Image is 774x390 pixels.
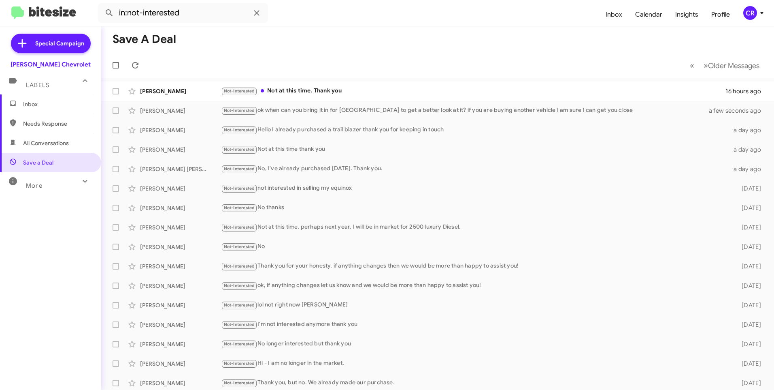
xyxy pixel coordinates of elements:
[736,6,765,20] button: CR
[729,184,768,193] div: [DATE]
[708,61,759,70] span: Older Messages
[221,339,729,349] div: No longer interested but thank you
[221,125,729,135] div: Hello I already purchased a trail blazer thank you for keeping in touch
[26,182,43,189] span: More
[221,164,729,174] div: No, I've already purchased [DATE]. Thank you.
[11,34,91,53] a: Special Campaign
[140,184,221,193] div: [PERSON_NAME]
[224,225,255,230] span: Not-Interested
[140,243,221,251] div: [PERSON_NAME]
[140,379,221,387] div: [PERSON_NAME]
[224,380,255,386] span: Not-Interested
[221,300,729,310] div: lol not right now [PERSON_NAME]
[729,360,768,368] div: [DATE]
[140,87,221,95] div: [PERSON_NAME]
[729,340,768,348] div: [DATE]
[699,57,764,74] button: Next
[224,205,255,210] span: Not-Interested
[685,57,699,74] button: Previous
[729,165,768,173] div: a day ago
[140,321,221,329] div: [PERSON_NAME]
[221,145,729,154] div: Not at this time thank you
[729,204,768,212] div: [DATE]
[669,3,705,26] a: Insights
[729,379,768,387] div: [DATE]
[729,262,768,270] div: [DATE]
[221,86,725,96] div: Not at this time. Thank you
[224,244,255,249] span: Not-Interested
[221,106,719,115] div: ok when can you bring it in for [GEOGRAPHIC_DATA] to get a better look at it? if you are buying a...
[221,203,729,212] div: No thanks
[224,88,255,94] span: Not-Interested
[224,302,255,308] span: Not-Interested
[221,261,729,271] div: Thank you for your honesty, if anything changes then we would be more than happy to assist you!
[140,165,221,173] div: [PERSON_NAME] [PERSON_NAME]
[35,39,84,47] span: Special Campaign
[729,282,768,290] div: [DATE]
[221,359,729,368] div: Hi - I am no longer in the market.
[140,107,221,115] div: [PERSON_NAME]
[23,120,92,128] span: Needs Response
[140,282,221,290] div: [PERSON_NAME]
[140,301,221,309] div: [PERSON_NAME]
[224,283,255,288] span: Not-Interested
[221,184,729,193] div: not interested in selling my equinox
[729,223,768,231] div: [DATE]
[98,3,268,23] input: Search
[11,60,91,69] div: [PERSON_NAME] Chevrolet
[221,223,729,232] div: Not at this time, perhaps next year. I will be in market for 2500 luxury Diesel.
[140,146,221,154] div: [PERSON_NAME]
[113,33,176,46] h1: Save a Deal
[23,139,69,147] span: All Conversations
[140,204,221,212] div: [PERSON_NAME]
[690,60,694,71] span: «
[729,146,768,154] div: a day ago
[221,320,729,329] div: I'm not interested anymore thank you
[729,243,768,251] div: [DATE]
[729,321,768,329] div: [DATE]
[23,100,92,108] span: Inbox
[224,341,255,347] span: Not-Interested
[26,81,49,89] span: Labels
[743,6,757,20] div: CR
[224,147,255,152] span: Not-Interested
[685,57,764,74] nav: Page navigation example
[704,60,708,71] span: »
[224,166,255,171] span: Not-Interested
[224,264,255,269] span: Not-Interested
[224,127,255,133] span: Not-Interested
[140,262,221,270] div: [PERSON_NAME]
[140,223,221,231] div: [PERSON_NAME]
[140,340,221,348] div: [PERSON_NAME]
[729,126,768,134] div: a day ago
[725,87,768,95] div: 16 hours ago
[224,322,255,327] span: Not-Interested
[705,3,736,26] a: Profile
[224,108,255,113] span: Not-Interested
[224,361,255,366] span: Not-Interested
[23,159,53,167] span: Save a Deal
[140,360,221,368] div: [PERSON_NAME]
[221,281,729,290] div: ok, if anything changes let us know and we would be more than happy to assist you!
[729,301,768,309] div: [DATE]
[224,186,255,191] span: Not-Interested
[599,3,629,26] a: Inbox
[629,3,669,26] a: Calendar
[719,107,768,115] div: a few seconds ago
[221,378,729,388] div: Thank you, but no. We already made our purchase.
[140,126,221,134] div: [PERSON_NAME]
[221,242,729,251] div: No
